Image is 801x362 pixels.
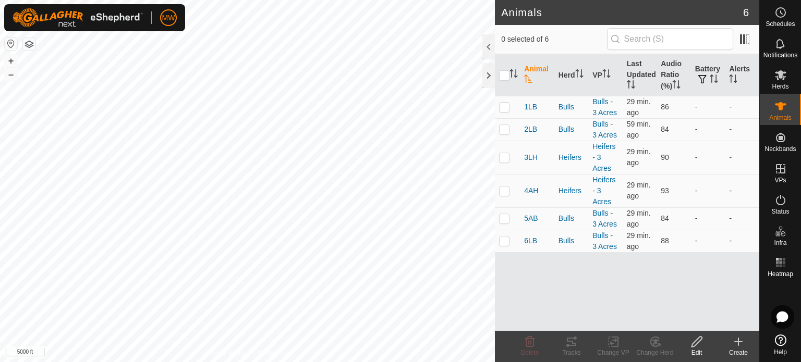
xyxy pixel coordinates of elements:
img: Gallagher Logo [13,8,143,27]
span: 84 [661,125,669,133]
span: Aug 18, 2025, 4:05 PM [627,120,651,139]
span: 88 [661,236,669,245]
p-sorticon: Activate to sort [729,76,737,84]
th: Animal [520,54,554,96]
th: Battery [691,54,725,96]
td: - [691,141,725,174]
span: Aug 18, 2025, 4:35 PM [627,97,651,117]
span: 86 [661,103,669,111]
span: 1LB [524,102,537,113]
td: - [725,230,759,252]
span: VPs [774,177,786,183]
td: - [691,207,725,230]
th: VP [588,54,623,96]
div: Bulls [559,213,585,224]
td: - [691,96,725,118]
th: Herd [554,54,589,96]
span: 0 selected of 6 [501,34,606,45]
div: Change Herd [634,348,676,357]
h2: Animals [501,6,743,19]
span: 5AB [524,213,538,224]
span: 84 [661,214,669,222]
span: 6LB [524,235,537,246]
button: Reset Map [5,38,17,50]
span: Status [771,208,789,215]
th: Last Updated [623,54,657,96]
div: Tracks [551,348,592,357]
span: Help [774,349,787,355]
span: Animals [769,115,792,121]
div: Bulls [559,124,585,135]
a: Heifers - 3 Acres [592,142,615,172]
td: - [725,141,759,174]
div: Change VP [592,348,634,357]
span: Aug 18, 2025, 4:35 PM [627,147,651,167]
td: - [725,207,759,230]
a: Contact Us [258,348,288,358]
th: Audio Ratio (%) [657,54,691,96]
span: Aug 18, 2025, 4:35 PM [627,209,651,228]
a: Privacy Policy [207,348,246,358]
input: Search (S) [607,28,733,50]
td: - [725,96,759,118]
p-sorticon: Activate to sort [627,82,635,90]
p-sorticon: Activate to sort [602,71,611,79]
p-sorticon: Activate to sort [672,82,681,90]
a: Heifers - 3 Acres [592,176,615,206]
p-sorticon: Activate to sort [575,71,584,79]
td: - [691,230,725,252]
span: Schedules [766,21,795,27]
span: MW [162,13,175,23]
span: Notifications [763,52,797,58]
span: Heatmap [768,271,793,277]
span: Herds [772,83,788,90]
span: 4AH [524,185,538,196]
td: - [725,118,759,141]
td: - [691,118,725,141]
div: Create [718,348,759,357]
p-sorticon: Activate to sort [710,76,718,84]
div: Bulls [559,235,585,246]
p-sorticon: Activate to sort [509,71,518,79]
div: Bulls [559,102,585,113]
div: Heifers [559,185,585,196]
td: - [725,174,759,207]
td: - [691,174,725,207]
button: Map Layers [23,38,35,51]
span: Infra [774,240,786,246]
button: – [5,68,17,81]
a: Bulls - 3 Acres [592,97,617,117]
span: 3LH [524,152,538,163]
span: Aug 18, 2025, 4:35 PM [627,231,651,251]
button: + [5,55,17,67]
span: Neckbands [764,146,796,152]
a: Bulls - 3 Acres [592,231,617,251]
span: 6 [743,5,749,20]
span: Delete [521,349,539,356]
a: Bulls - 3 Acres [592,120,617,139]
div: Edit [676,348,718,357]
span: 90 [661,153,669,161]
span: Aug 18, 2025, 4:35 PM [627,181,651,200]
span: 2LB [524,124,537,135]
a: Bulls - 3 Acres [592,209,617,228]
div: Heifers [559,152,585,163]
a: Help [760,330,801,359]
p-sorticon: Activate to sort [524,76,532,84]
span: 93 [661,186,669,195]
th: Alerts [725,54,759,96]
